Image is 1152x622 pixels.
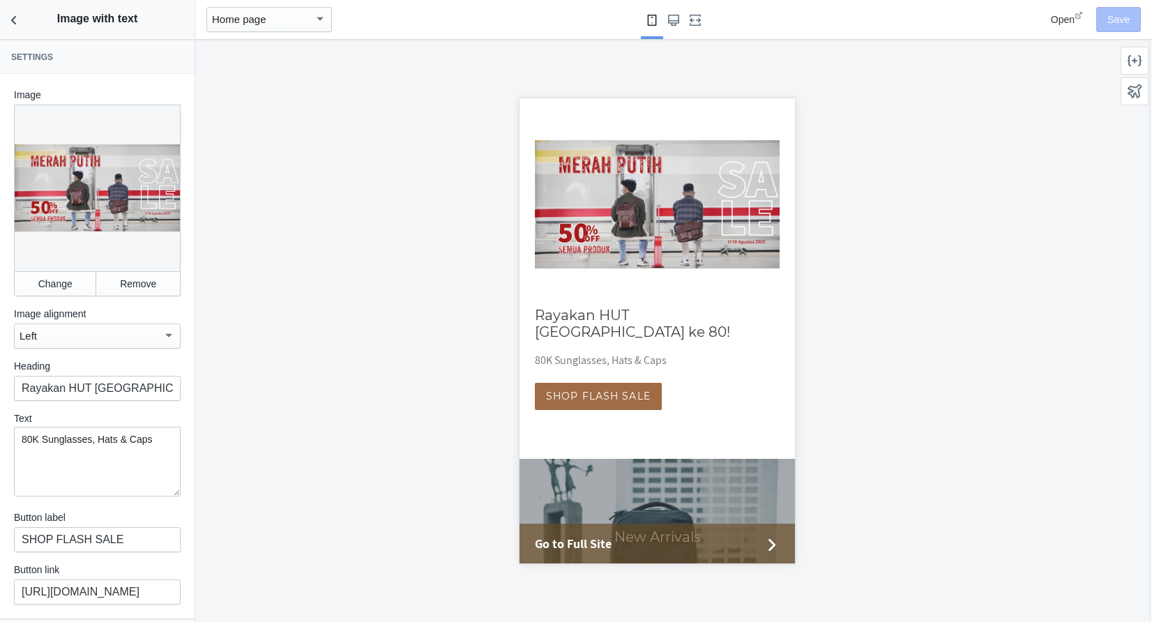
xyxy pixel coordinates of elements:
[14,307,181,321] label: Image alignment
[15,208,260,242] h2: Rayakan HUT [GEOGRAPHIC_DATA] ke 80!
[15,436,242,455] span: Go to Full Site
[15,285,142,312] a: SHOP FLASH SALE
[96,271,181,296] button: Remove
[14,359,181,373] label: Heading
[1051,14,1075,25] span: Open
[14,88,181,102] label: Image
[14,510,181,524] label: Button label
[14,411,181,425] label: Text
[20,330,37,342] mat-select-trigger: Left
[14,271,96,296] button: Change
[212,13,266,25] mat-select-trigger: Home page
[11,52,183,63] h3: Settings
[14,563,181,577] label: Button link
[15,42,260,170] img: image
[15,254,260,271] div: 80K Sunglasses, Hats & Caps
